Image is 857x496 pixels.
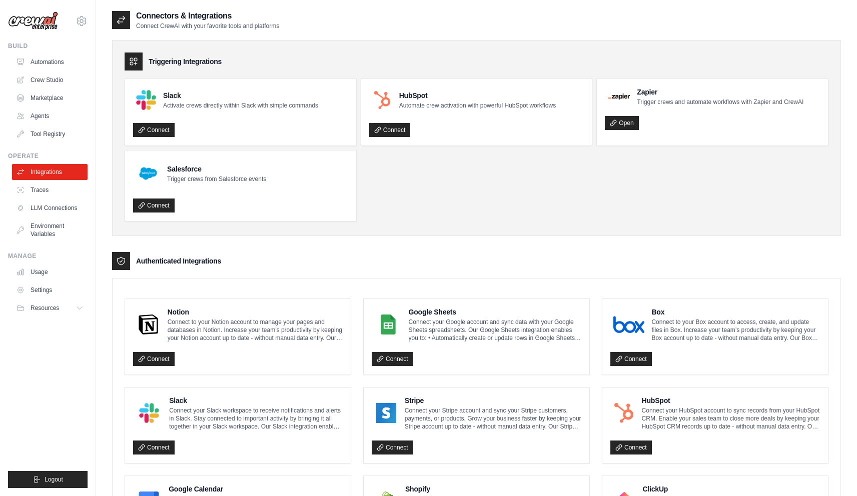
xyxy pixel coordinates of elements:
[136,161,160,185] img: Salesforce Logo
[605,116,638,130] a: Open
[12,264,88,280] a: Usage
[167,164,266,174] h4: Salesforce
[12,164,88,180] a: Integrations
[375,314,402,334] img: Google Sheets Logo
[163,101,318,109] p: Activate crews directly within Slack with simple commands
[12,300,88,316] button: Resources
[12,282,88,298] a: Settings
[8,42,88,50] div: Build
[45,475,63,483] span: Logout
[637,98,803,106] p: Trigger crews and automate workflows with Zapier and CrewAI
[31,304,59,312] span: Resources
[136,90,156,110] img: Slack Logo
[169,484,343,494] h4: Google Calendar
[12,126,88,142] a: Tool Registry
[12,182,88,198] a: Traces
[642,484,820,494] h4: ClickUp
[136,403,162,423] img: Slack Logo
[409,318,581,342] p: Connect your Google account and sync data with your Google Sheets spreadsheets. Our Google Sheets...
[610,440,652,454] a: Connect
[168,318,343,342] p: Connect to your Notion account to manage your pages and databases in Notion. Increase your team’s...
[8,252,88,260] div: Manage
[613,314,644,334] img: Box Logo
[8,11,58,30] img: Logo
[163,90,318,100] h4: Slack
[610,352,652,366] a: Connect
[642,395,820,405] h4: HubSpot
[136,256,221,266] h3: Authenticated Integrations
[608,93,630,99] img: Zapier Logo
[12,72,88,88] a: Crew Studio
[409,307,581,317] h4: Google Sheets
[405,395,581,405] h4: Stripe
[12,54,88,70] a: Automations
[375,403,398,423] img: Stripe Logo
[12,218,88,242] a: Environment Variables
[136,10,279,22] h2: Connectors & Integrations
[12,90,88,106] a: Marketplace
[133,198,175,212] a: Connect
[168,307,343,317] h4: Notion
[372,440,413,454] a: Connect
[12,108,88,124] a: Agents
[651,318,820,342] p: Connect to your Box account to access, create, and update files in Box. Increase your team’s prod...
[399,101,556,109] p: Automate crew activation with powerful HubSpot workflows
[136,22,279,30] p: Connect CrewAI with your favorite tools and platforms
[133,123,175,137] a: Connect
[651,307,820,317] h4: Box
[613,403,635,423] img: HubSpot Logo
[372,352,413,366] a: Connect
[372,90,392,110] img: HubSpot Logo
[8,471,88,488] button: Logout
[169,395,343,405] h4: Slack
[136,314,161,334] img: Notion Logo
[12,200,88,216] a: LLM Connections
[133,440,175,454] a: Connect
[167,175,266,183] p: Trigger crews from Salesforce events
[133,352,175,366] a: Connect
[642,406,820,430] p: Connect your HubSpot account to sync records from your HubSpot CRM. Enable your sales team to clo...
[169,406,343,430] p: Connect your Slack workspace to receive notifications and alerts in Slack. Stay connected to impo...
[399,90,556,100] h4: HubSpot
[8,152,88,160] div: Operate
[637,87,803,97] h4: Zapier
[149,56,222,66] h3: Triggering Integrations
[405,484,581,494] h4: Shopify
[369,123,411,137] a: Connect
[405,406,581,430] p: Connect your Stripe account and sync your Stripe customers, payments, or products. Grow your busi...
